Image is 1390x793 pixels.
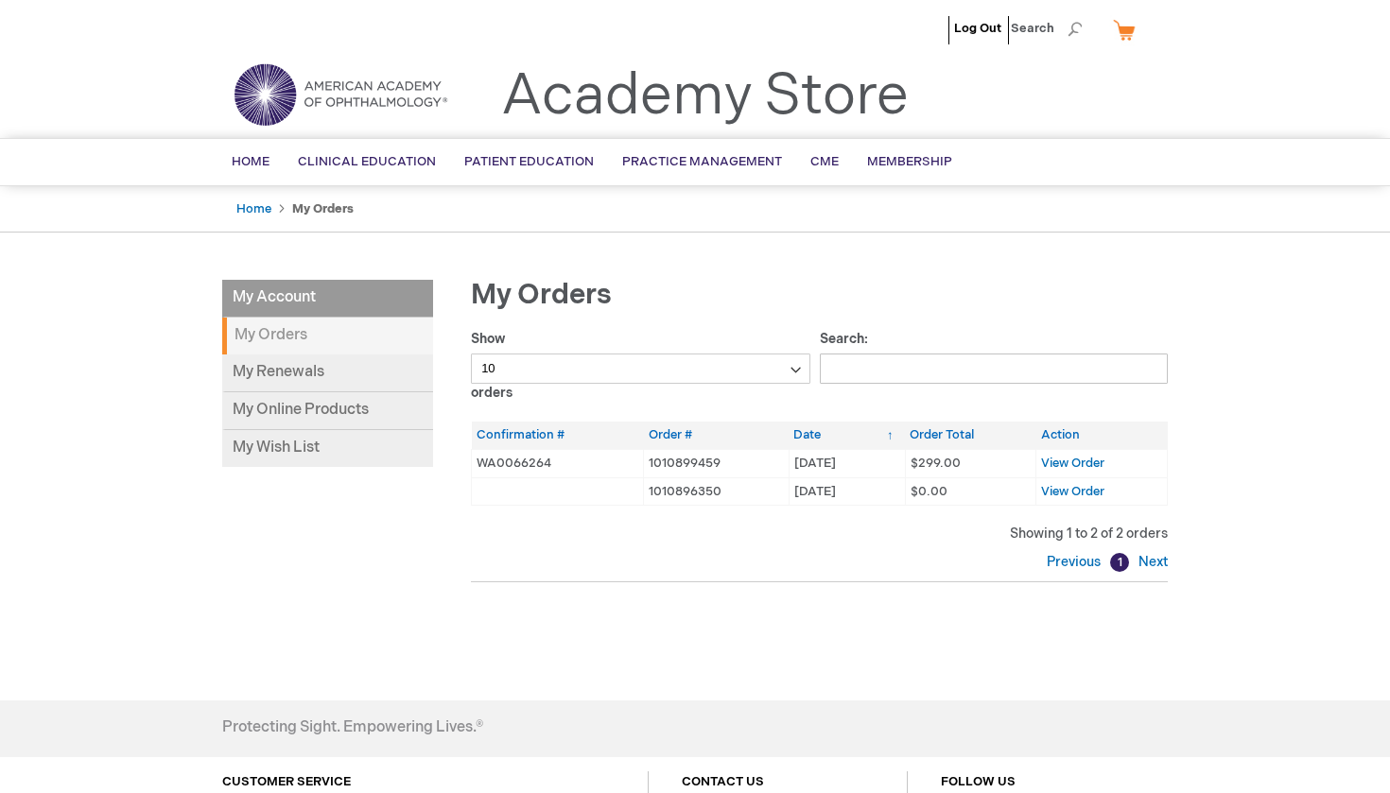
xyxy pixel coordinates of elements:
[682,774,764,789] a: CONTACT US
[1041,484,1104,499] a: View Order
[1036,422,1168,449] th: Action: activate to sort column ascending
[222,392,433,430] a: My Online Products
[222,719,483,736] h4: Protecting Sight. Empowering Lives.®
[622,154,782,169] span: Practice Management
[644,422,790,449] th: Order #: activate to sort column ascending
[789,422,905,449] th: Date: activate to sort column ascending
[1047,554,1105,570] a: Previous
[1134,554,1168,570] a: Next
[1041,456,1104,471] a: View Order
[472,449,644,477] td: WA0066264
[222,318,433,354] strong: My Orders
[911,456,961,471] span: $299.00
[471,278,612,312] span: My Orders
[820,353,1169,384] input: Search:
[292,201,354,216] strong: My Orders
[905,422,1035,449] th: Order Total: activate to sort column ascending
[1110,553,1129,572] a: 1
[232,154,269,169] span: Home
[298,154,436,169] span: Clinical Education
[501,62,909,130] a: Academy Store
[941,774,1016,789] a: FOLLOW US
[236,201,271,216] a: Home
[954,21,1001,36] a: Log Out
[911,484,947,499] span: $0.00
[471,525,1168,543] div: Showing 1 to 2 of 2 orders
[789,449,905,477] td: [DATE]
[644,449,790,477] td: 1010899459
[471,331,810,401] label: Show orders
[471,353,810,384] select: Showorders
[472,422,644,449] th: Confirmation #: activate to sort column ascending
[222,354,433,392] a: My Renewals
[222,430,433,467] a: My Wish List
[867,154,952,169] span: Membership
[820,331,1169,376] label: Search:
[222,774,351,789] a: CUSTOMER SERVICE
[644,477,790,506] td: 1010896350
[464,154,594,169] span: Patient Education
[1011,9,1083,47] span: Search
[789,477,905,506] td: [DATE]
[810,154,839,169] span: CME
